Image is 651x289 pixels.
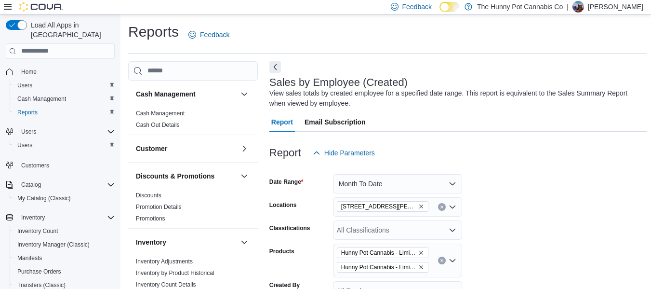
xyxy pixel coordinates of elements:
a: Inventory Manager (Classic) [13,239,93,250]
button: Open list of options [449,203,456,211]
a: Promotions [136,215,165,222]
a: Inventory Count Details [136,281,196,288]
span: My Catalog (Classic) [13,193,115,204]
h1: Reports [128,22,179,41]
button: Open list of options [449,226,456,234]
span: Inventory Manager (Classic) [17,241,90,248]
span: Reports [13,107,115,118]
span: Cash Management [136,110,185,117]
a: Manifests [13,252,46,264]
span: Discounts [136,192,161,199]
button: Inventory Count [10,224,119,238]
span: Inventory Count Details [136,281,196,289]
button: Reports [10,106,119,119]
a: Reports [13,107,41,118]
span: Home [21,68,37,76]
a: Cash Out Details [136,122,180,128]
span: Inventory Count [13,225,115,237]
button: Remove Hunny Pot Cannabis - Limited Drip Pre-Rolls - 10x0.35g from selection in this group [418,264,424,270]
a: Inventory Adjustments [136,258,193,265]
span: Cash Out Details [136,121,180,129]
label: Locations [269,201,297,209]
button: Users [10,79,119,92]
span: Reports [17,109,38,116]
button: Month To Date [333,174,462,193]
button: Users [2,125,119,138]
a: Cash Management [136,110,185,117]
button: Remove Hunny Pot Cannabis - Limited Drip - 3.5g from selection in this group [418,250,424,256]
span: Inventory by Product Historical [136,269,214,277]
button: My Catalog (Classic) [10,192,119,205]
button: Catalog [2,178,119,192]
span: Catalog [17,179,115,191]
span: Users [17,126,115,138]
span: Inventory Manager (Classic) [13,239,115,250]
span: Hunny Pot Cannabis - Limited Drip - 3.5g [337,248,428,258]
button: Open list of options [449,257,456,264]
button: Cash Management [136,89,237,99]
a: Inventory Count [13,225,62,237]
span: Feedback [402,2,432,12]
label: Date Range [269,178,304,186]
span: Email Subscription [305,112,366,132]
span: Promotion Details [136,203,182,211]
button: Cash Management [239,88,250,100]
span: Promotions [136,215,165,222]
button: Discounts & Promotions [136,171,237,181]
a: Customers [17,160,53,171]
span: Manifests [13,252,115,264]
h3: Cash Management [136,89,196,99]
span: Transfers (Classic) [17,281,66,289]
span: Customers [17,159,115,171]
a: Home [17,66,40,78]
button: Clear input [438,257,446,264]
span: Catalog [21,181,41,189]
span: Home [17,66,115,78]
button: Next [269,61,281,73]
span: Cash Management [17,95,66,103]
button: Inventory [2,211,119,224]
p: The Hunny Pot Cannabis Co [477,1,563,13]
a: My Catalog (Classic) [13,193,75,204]
a: Inventory by Product Historical [136,270,214,276]
a: Purchase Orders [13,266,65,277]
span: My Catalog (Classic) [17,194,71,202]
button: Manifests [10,251,119,265]
h3: Discounts & Promotions [136,171,214,181]
span: Purchase Orders [13,266,115,277]
div: Kyle Billie [572,1,584,13]
span: Users [13,80,115,91]
button: Catalog [17,179,45,191]
span: Users [17,82,32,89]
button: Inventory [239,236,250,248]
a: Cash Management [13,93,70,105]
span: Users [21,128,36,136]
p: [PERSON_NAME] [588,1,643,13]
span: Hide Parameters [324,148,375,158]
button: Customer [239,143,250,154]
span: Inventory Count [17,227,58,235]
span: Dark Mode [439,12,440,13]
h3: Sales by Employee (Created) [269,77,408,88]
label: Products [269,248,294,255]
button: Hide Parameters [309,143,379,163]
a: Users [13,80,36,91]
label: Classifications [269,224,310,232]
a: Promotion Details [136,204,182,210]
button: Discounts & Promotions [239,170,250,182]
span: Feedback [200,30,229,40]
span: Hunny Pot Cannabis - Limited Drip Pre-Rolls - 10x0.35g [341,262,416,272]
button: Inventory Manager (Classic) [10,238,119,251]
span: [STREET_ADDRESS][PERSON_NAME] [341,202,416,211]
span: Manifests [17,254,42,262]
div: Discounts & Promotions [128,190,258,228]
button: Cash Management [10,92,119,106]
input: Dark Mode [439,2,460,12]
span: Purchase Orders [17,268,61,275]
button: Clear input [438,203,446,211]
button: Purchase Orders [10,265,119,278]
span: Inventory [21,214,45,221]
button: Home [2,65,119,79]
button: Customer [136,144,237,153]
button: Users [10,138,119,152]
